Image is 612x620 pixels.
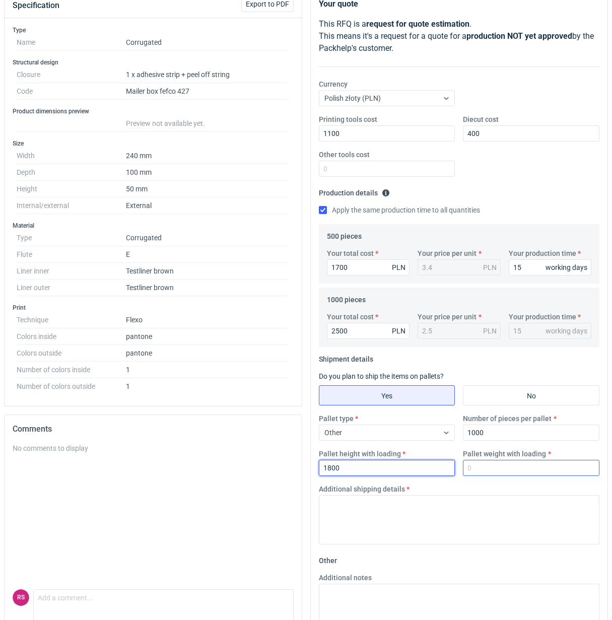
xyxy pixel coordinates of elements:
[319,79,348,89] label: Currency
[324,94,381,102] span: Polish złoty (PLN)
[509,312,576,322] label: Your production time
[13,589,29,606] figcaption: RS
[319,161,455,177] input: 0
[319,351,373,363] legend: Shipment details
[17,345,126,362] dt: Colors outside
[327,292,366,304] legend: 1000 pieces
[17,328,126,345] dt: Colors inside
[319,484,405,494] label: Additional shipping details
[319,372,444,380] label: Do you plan to ship the items on pallets?
[327,259,410,275] input: 0
[126,197,290,214] dd: External
[126,83,290,100] dd: Mailer box fefco 427
[126,345,290,362] dd: pantone
[17,148,126,164] dt: Width
[319,553,337,565] legend: Other
[327,248,374,258] label: Your total cost
[319,414,354,424] label: Pallet type
[17,378,126,390] dt: Number of colors outside
[319,449,401,459] label: Pallet height with loading
[126,280,290,296] dd: Testliner brown
[17,66,126,83] dt: Closure
[126,312,290,328] dd: Flexo
[366,19,469,29] strong: request for quote estimation
[17,34,126,51] dt: Name
[392,326,405,336] div: PLN
[126,328,290,345] dd: pantone
[509,259,592,275] input: 0
[17,312,126,328] dt: Technique
[319,573,372,583] label: Additional notes
[509,248,576,258] label: Your production time
[319,18,600,54] p: This RFQ is a . This means it's a request for a quote for a by the Packhelp's customer.
[327,228,362,240] legend: 500 pieces
[483,326,497,336] div: PLN
[319,125,455,142] input: 0
[126,34,290,51] dd: Corrugated
[126,263,290,280] dd: Testliner brown
[483,262,497,272] div: PLN
[463,114,499,124] label: Diecut cost
[463,414,552,424] label: Number of pieces per pallet
[463,449,546,459] label: Pallet weight with loading
[126,148,290,164] dd: 240 mm
[13,222,294,230] h3: Material
[463,460,599,476] input: 0
[126,246,290,263] dd: E
[13,304,294,312] h3: Print
[17,263,126,280] dt: Liner inner
[126,378,290,390] dd: 1
[418,248,477,258] label: Your price per unit
[13,26,294,34] h3: Type
[17,362,126,378] dt: Number of colors inside
[17,280,126,296] dt: Liner outer
[126,230,290,246] dd: Corrugated
[392,262,405,272] div: PLN
[466,31,572,41] strong: production NOT yet approved
[319,185,390,197] legend: Production details
[126,66,290,83] dd: 1 x adhesive strip + peel off string
[319,150,370,160] label: Other tools cost
[17,164,126,181] dt: Depth
[17,230,126,246] dt: Type
[126,181,290,197] dd: 50 mm
[246,1,289,8] span: Export to PDF
[13,423,294,435] h2: Comments
[463,125,599,142] input: 0
[17,197,126,214] dt: Internal/external
[13,58,294,66] h3: Structural design
[324,429,342,437] span: Other
[418,312,477,322] label: Your price per unit
[17,83,126,100] dt: Code
[17,246,126,263] dt: Flute
[546,326,587,336] div: working days
[13,589,29,606] div: Rafał Stani
[463,425,599,441] input: 0
[126,164,290,181] dd: 100 mm
[126,119,205,127] span: Preview not available yet.
[13,107,294,115] h3: Product dimensions preview
[126,362,290,378] dd: 1
[319,385,455,405] label: Yes
[17,181,126,197] dt: Height
[319,114,377,124] label: Printing tools cost
[463,385,599,405] label: No
[546,262,587,272] div: working days
[327,312,374,322] label: Your total cost
[13,443,294,453] div: No comments to display
[319,460,455,476] input: 0
[13,140,294,148] h3: Size
[319,205,480,215] label: Apply the same production time to all quantities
